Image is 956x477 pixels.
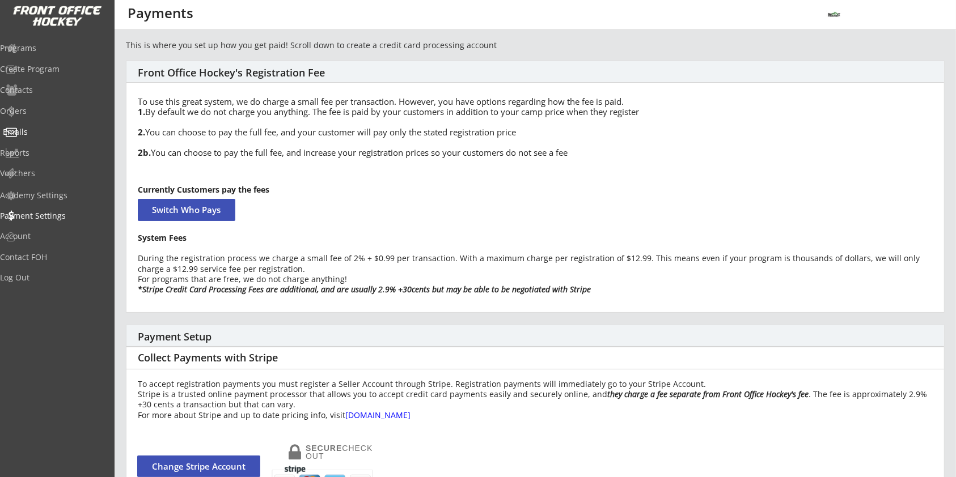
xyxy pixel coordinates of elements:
a: [DOMAIN_NAME] [345,410,411,420]
strong: 2. [138,126,145,138]
button: Switch Who Pays [138,199,235,221]
div: Front Office Hockey's Registration Fee [138,67,645,79]
strong: SECURE [306,444,342,453]
div: CHECKOUT [306,444,373,460]
div: During the registration process we charge a small fee of 2% + $0.99 per transaction. With a maxim... [138,233,933,295]
button: Change Stripe Account [137,455,260,477]
em: *Stripe Credit Card Processing Fees are additional, and are usually 2.9% +30cents but may be able... [138,284,591,295]
div: Currently Customers pay the fees [138,186,933,194]
div: Payment Setup [138,331,229,343]
em: they charge a fee separate from Front Office Hockey's fee [607,389,809,399]
strong: 2b. [138,147,151,158]
div: To use this great system, we do charge a small fee per transaction. However, you have options reg... [138,96,933,157]
div: Collect Payments with Stripe [138,352,281,364]
strong: System Fees [138,232,187,243]
div: To accept registration payments you must register a Seller Account through Stripe. Registration p... [138,379,933,420]
div: This is where you set up how you get paid! Scroll down to create a credit card processing account [126,40,604,51]
strong: 1. [138,106,145,117]
div: Emails [3,128,105,136]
